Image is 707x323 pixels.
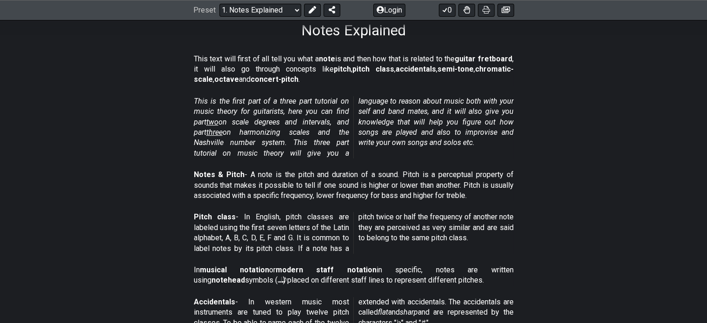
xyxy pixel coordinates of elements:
[194,297,235,306] strong: Accidentals
[219,4,301,17] select: Preset
[194,170,514,201] p: - A note is the pitch and duration of a sound. Pitch is a perceptual property of sounds that make...
[194,265,514,286] p: In or in specific, notes are written using symbols (𝅝 𝅗𝅥 𝅘𝅥 𝅘𝅥𝅮) placed on different staff lines to r...
[396,65,436,73] strong: accidentals
[194,212,514,254] p: - In English, pitch classes are labeled using the first seven letters of the Latin alphabet, A, B...
[194,97,514,158] em: This is the first part of a three part tutorial on music theory for guitarists, here you can find...
[352,65,394,73] strong: pitch class
[324,4,340,17] button: Share Preset
[193,6,216,15] span: Preset
[214,75,239,84] strong: octave
[211,276,245,284] strong: notehead
[373,4,405,17] button: Login
[276,265,377,274] strong: modern staff notation
[455,54,512,63] strong: guitar fretboard
[304,4,321,17] button: Edit Preset
[200,265,269,274] strong: musical notation
[497,4,514,17] button: Create image
[206,118,218,126] span: two
[206,128,223,137] span: three
[478,4,495,17] button: Print
[194,170,244,179] strong: Notes & Pitch
[334,65,351,73] strong: pitch
[301,21,406,39] h1: Notes Explained
[251,75,298,84] strong: concert-pitch
[378,308,388,316] em: flat
[458,4,475,17] button: Toggle Dexterity for all fretkits
[439,4,456,17] button: 0
[194,212,236,221] strong: Pitch class
[319,54,335,63] strong: note
[400,308,418,316] em: sharp
[437,65,474,73] strong: semi-tone
[194,54,514,85] p: This text will first of all tell you what a is and then how that is related to the , it will also...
